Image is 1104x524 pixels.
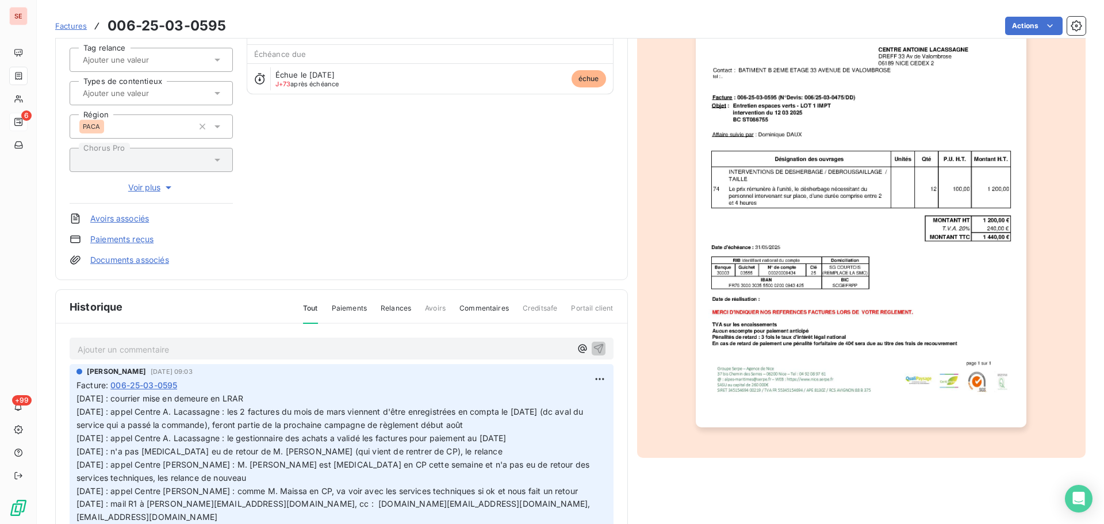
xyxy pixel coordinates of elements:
[571,303,613,323] span: Portail client
[128,182,174,193] span: Voir plus
[332,303,367,323] span: Paiements
[275,81,339,87] span: après échéance
[9,113,27,131] a: 6
[82,55,197,65] input: Ajouter une valeur
[1065,485,1092,512] div: Open Intercom Messenger
[76,393,592,522] span: [DATE] : courrier mise en demeure en LRAR [DATE] : appel Centre A. Lacassagne : les 2 factures du...
[70,181,233,194] button: Voir plus
[1005,17,1063,35] button: Actions
[82,88,197,98] input: Ajouter une valeur
[151,368,193,375] span: [DATE] 09:03
[87,366,146,377] span: [PERSON_NAME]
[275,80,291,88] span: J+73
[12,395,32,406] span: +99
[523,303,558,323] span: Creditsafe
[381,303,411,323] span: Relances
[110,379,177,391] span: 006-25-03-0595
[90,213,149,224] a: Avoirs associés
[55,21,87,30] span: Factures
[83,123,101,130] span: PACA
[21,110,32,121] span: 6
[70,299,123,315] span: Historique
[254,49,306,59] span: Échéance due
[90,234,154,245] a: Paiements reçus
[76,379,108,391] span: Facture :
[9,499,28,517] img: Logo LeanPay
[275,70,335,79] span: Échue le [DATE]
[55,20,87,32] a: Factures
[303,303,318,324] span: Tout
[9,7,28,25] div: SE
[425,303,446,323] span: Avoirs
[459,303,509,323] span: Commentaires
[108,16,226,36] h3: 006-25-03-0595
[90,254,169,266] a: Documents associés
[572,70,606,87] span: échue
